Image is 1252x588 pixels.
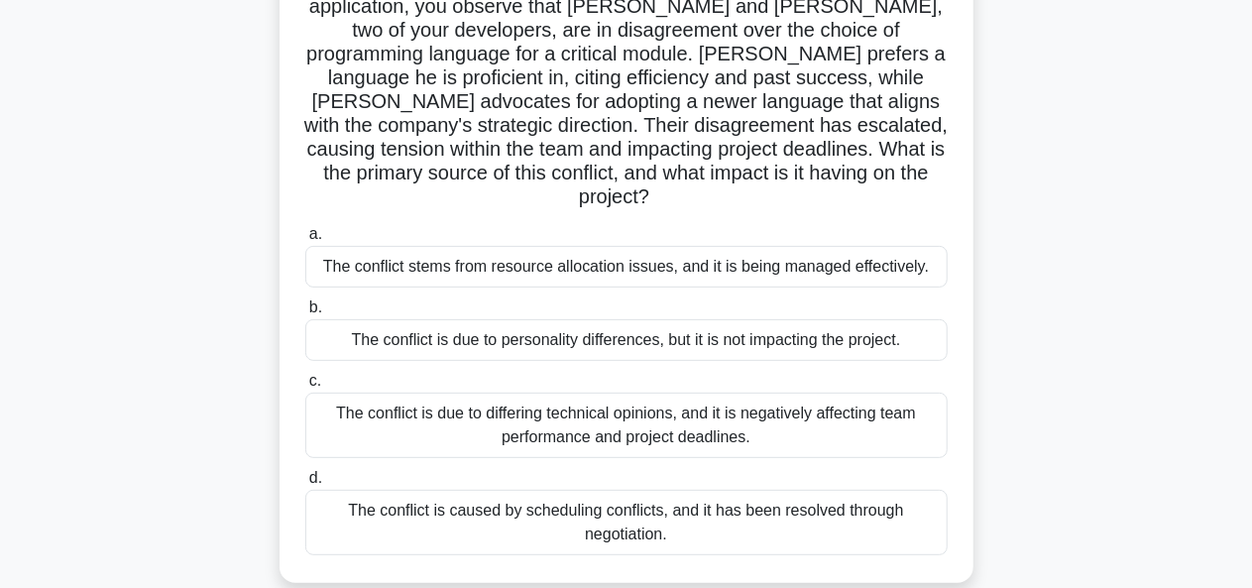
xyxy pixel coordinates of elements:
span: c. [309,372,321,389]
span: b. [309,298,322,315]
span: d. [309,469,322,486]
span: a. [309,225,322,242]
div: The conflict is due to personality differences, but it is not impacting the project. [305,319,948,361]
div: The conflict is caused by scheduling conflicts, and it has been resolved through negotiation. [305,490,948,555]
div: The conflict is due to differing technical opinions, and it is negatively affecting team performa... [305,393,948,458]
div: The conflict stems from resource allocation issues, and it is being managed effectively. [305,246,948,288]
